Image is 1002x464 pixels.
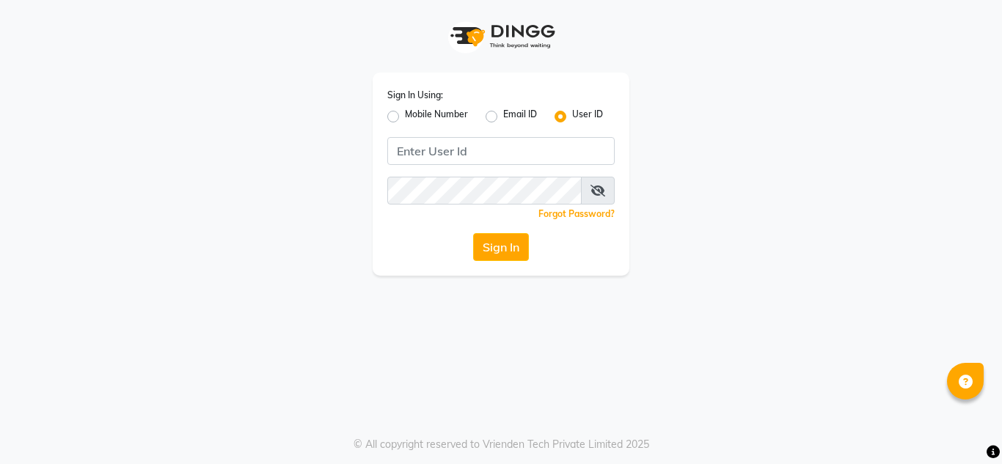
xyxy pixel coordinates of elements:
label: Email ID [503,108,537,125]
input: Username [387,177,582,205]
iframe: chat widget [940,405,987,449]
label: Mobile Number [405,108,468,125]
label: User ID [572,108,603,125]
label: Sign In Using: [387,89,443,102]
button: Sign In [473,233,529,261]
img: logo1.svg [442,15,560,58]
input: Username [387,137,615,165]
a: Forgot Password? [538,208,615,219]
